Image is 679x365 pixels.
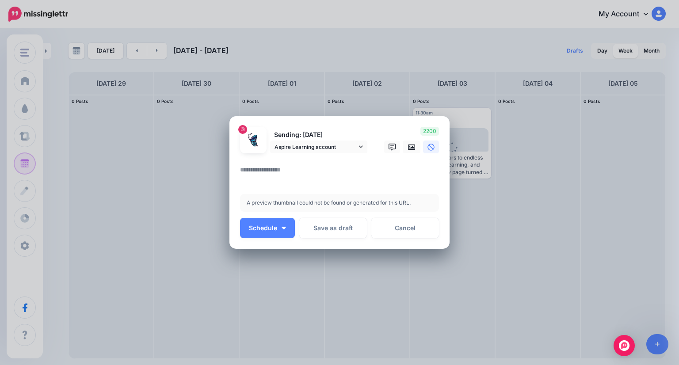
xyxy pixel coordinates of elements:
div: A preview thumbnail could not be found or generated for this URL. [240,194,439,212]
a: Aspire Learning account [270,141,367,153]
button: Schedule [240,218,295,238]
button: Save as draft [299,218,367,238]
span: Aspire Learning account [275,142,357,152]
div: Open Intercom Messenger [614,335,635,356]
a: Cancel [371,218,439,238]
p: Sending: [DATE] [270,130,367,140]
img: 337196016_888712808890177_643470410336598200_n-bsa154416.jpg [243,129,264,151]
img: arrow-down-white.png [282,227,286,229]
span: 2200 [420,127,439,136]
span: Schedule [249,225,277,231]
